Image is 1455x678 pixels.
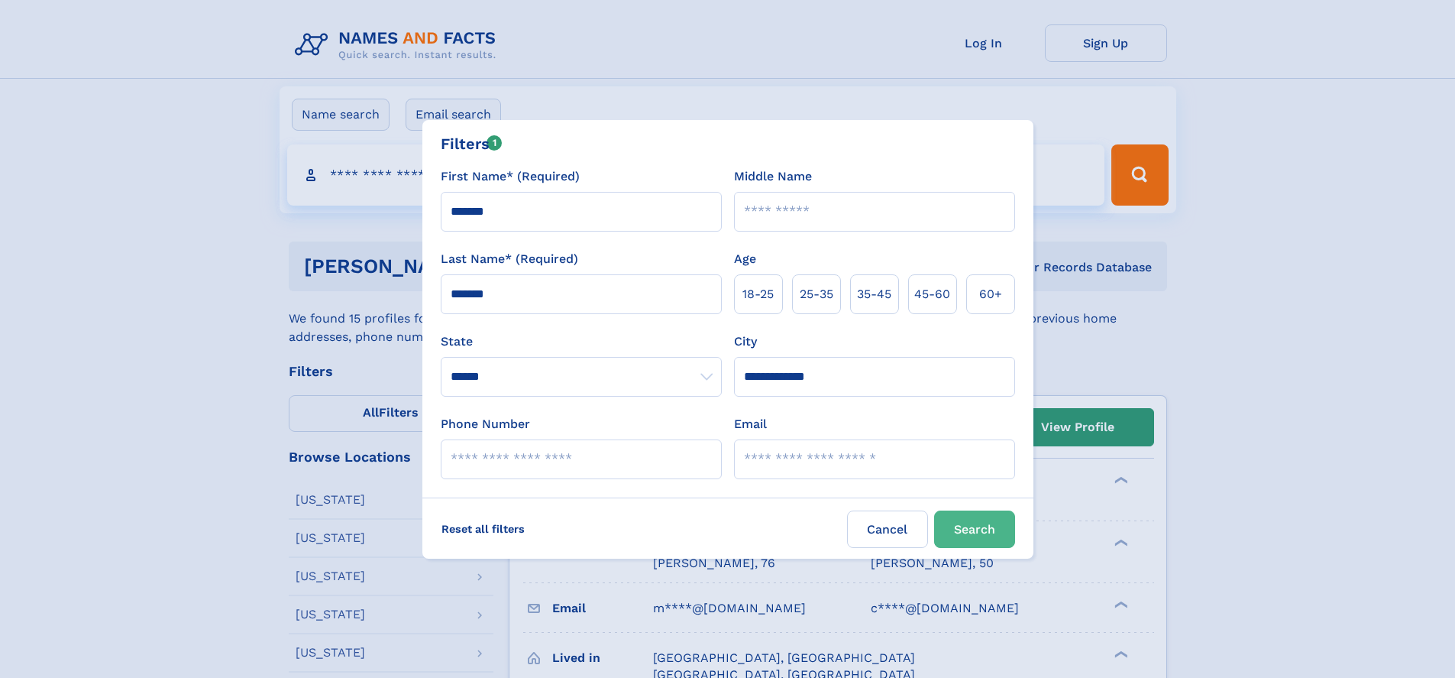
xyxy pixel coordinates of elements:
span: 35‑45 [857,285,891,303]
label: Cancel [847,511,928,548]
div: Filters [441,132,503,155]
span: 18‑25 [742,285,774,303]
span: 60+ [979,285,1002,303]
span: 25‑35 [800,285,833,303]
label: State [441,333,722,351]
span: 45‑60 [914,285,950,303]
label: Age [734,250,756,268]
label: Email [734,415,767,433]
button: Search [934,511,1015,548]
label: Last Name* (Required) [441,250,578,268]
label: Phone Number [441,415,530,433]
label: City [734,333,757,351]
label: Reset all filters [432,511,535,547]
label: First Name* (Required) [441,167,580,186]
label: Middle Name [734,167,812,186]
